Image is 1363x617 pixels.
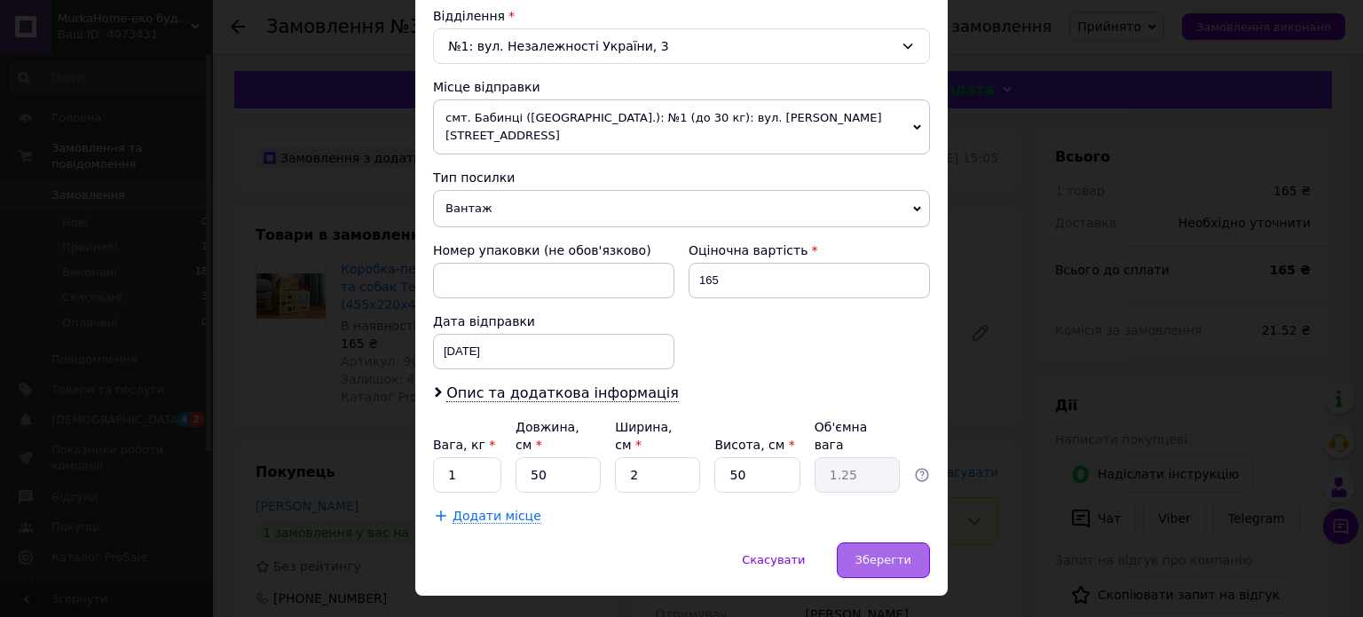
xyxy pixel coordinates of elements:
span: Вантаж [433,190,930,227]
label: Вага, кг [433,438,495,452]
div: Відділення [433,7,930,25]
span: Опис та додаткова інформація [446,384,679,402]
div: Дата відправки [433,312,674,330]
span: Зберегти [855,553,911,566]
span: Тип посилки [433,170,515,185]
span: Скасувати [742,553,805,566]
div: №1: вул. Незалежності України, 3 [433,28,930,64]
span: Місце відправки [433,80,540,94]
span: смт. Бабинці ([GEOGRAPHIC_DATA].): №1 (до 30 кг): вул. [PERSON_NAME][STREET_ADDRESS] [433,99,930,154]
div: Об'ємна вага [815,418,900,454]
label: Довжина, см [516,420,579,452]
div: Оціночна вартість [689,241,930,259]
div: Номер упаковки (не обов'язково) [433,241,674,259]
label: Висота, см [714,438,794,452]
span: Додати місце [453,509,541,524]
label: Ширина, см [615,420,672,452]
